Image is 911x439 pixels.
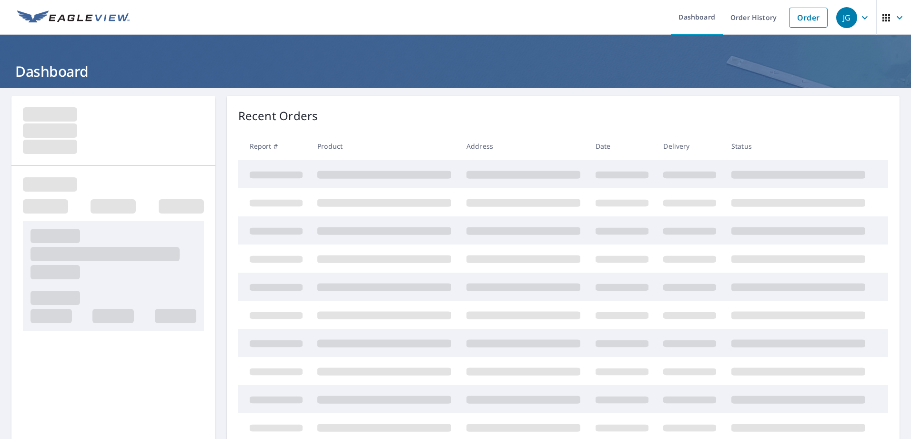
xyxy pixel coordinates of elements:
img: EV Logo [17,10,130,25]
th: Status [724,132,873,160]
th: Product [310,132,459,160]
a: Order [789,8,828,28]
th: Date [588,132,656,160]
th: Delivery [656,132,724,160]
div: JG [836,7,857,28]
p: Recent Orders [238,107,318,124]
th: Report # [238,132,310,160]
h1: Dashboard [11,61,900,81]
th: Address [459,132,588,160]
